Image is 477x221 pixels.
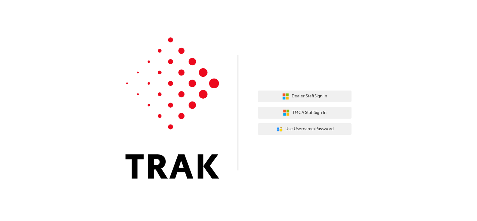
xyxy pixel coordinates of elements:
button: Use Username/Password [258,123,352,135]
span: TMCA Staff Sign In [292,109,327,116]
span: Dealer Staff Sign In [292,93,327,100]
button: TMCA StaffSign In [258,107,352,119]
span: Use Username/Password [285,125,334,133]
button: Dealer StaffSign In [258,91,352,102]
img: Trak [125,37,219,179]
